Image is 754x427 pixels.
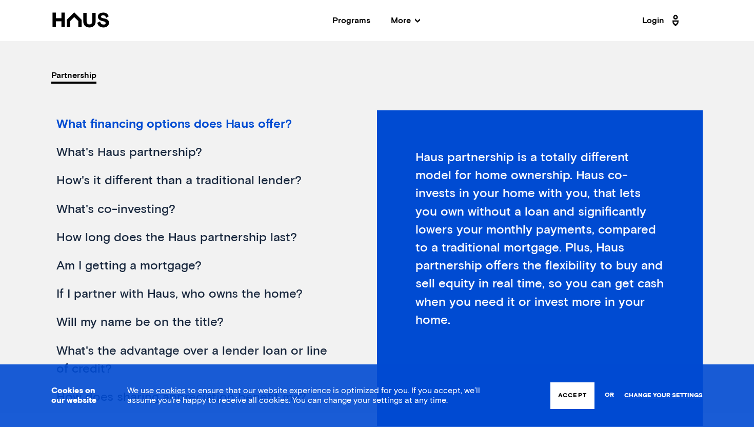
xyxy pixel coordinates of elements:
[51,110,345,139] div: What financing options does Haus offer?
[127,386,480,404] span: We use to ensure that our website experience is optimized for you. If you accept, we’ll assume yo...
[377,110,703,426] div: Haus partnership is a totally different model for home ownership. Haus co-invests in your home wi...
[51,386,102,405] h3: Cookies on our website
[642,12,682,29] a: Login
[51,139,345,167] div: What's Haus partnership?
[51,308,345,337] div: Will my name be on the title?
[51,252,345,280] div: Am I getting a mortgage?
[624,392,703,399] a: Change your settings
[51,167,345,195] div: How's it different than a traditional lender?
[332,16,370,25] a: Programs
[51,224,345,252] div: How long does the Haus partnership last?
[51,67,96,85] div: partnership
[51,196,345,224] div: What's co-investing?
[550,382,594,409] button: Accept
[391,16,420,25] span: More
[51,337,345,383] div: What's the advantage over a lender loan or line of credit?
[156,386,186,395] a: cookies
[605,386,614,404] span: or
[51,280,345,308] div: If I partner with Haus, who owns the home?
